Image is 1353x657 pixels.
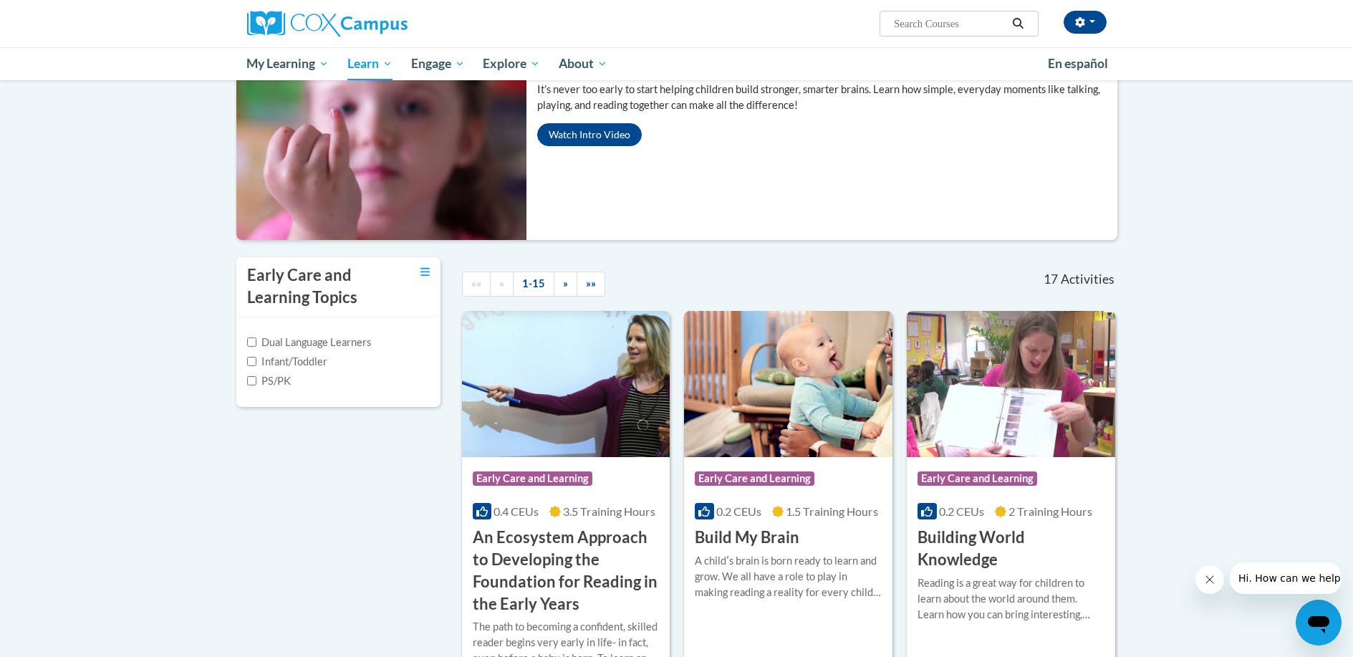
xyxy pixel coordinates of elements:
h3: Build My Brain [695,527,799,549]
a: Explore [473,47,549,80]
span: 17 [1044,272,1058,287]
a: Cox Campus [247,11,519,37]
h3: An Ecosystem Approach to Developing the Foundation for Reading in the Early Years [473,527,660,615]
h3: Early Care and Learning Topics [247,264,383,309]
button: Account Settings [1064,11,1107,34]
a: Toggle collapse [420,264,430,280]
span: »» [586,277,596,289]
p: It’s never too early to start helping children build stronger, smarter brains. Learn how simple, ... [537,82,1117,113]
span: 3.5 Training Hours [563,504,655,518]
iframe: Button to launch messaging window [1296,600,1342,646]
a: 1-15 [513,272,554,297]
span: Early Care and Learning [918,471,1037,486]
iframe: Close message [1195,565,1224,594]
span: 2 Training Hours [1008,504,1092,518]
div: Main menu [226,47,1128,80]
iframe: Message from company [1230,562,1342,594]
span: 0.2 CEUs [716,504,761,518]
img: Course Logo [907,311,1115,457]
span: Explore [483,55,540,72]
a: My Learning [238,47,339,80]
input: Search Courses [892,15,1007,32]
a: Previous [490,272,514,297]
span: Learn [347,55,393,72]
input: Checkbox for Options [247,357,256,366]
span: Activities [1061,272,1114,287]
span: 0.2 CEUs [939,504,984,518]
a: Begining [462,272,491,297]
div: A childʹs brain is born ready to learn and grow. We all have a role to play in making reading a r... [695,553,882,600]
img: Course Logo [684,311,892,457]
a: About [549,47,617,80]
span: My Learning [246,55,329,72]
span: Early Care and Learning [473,471,592,486]
span: « [499,277,504,289]
label: Infant/Toddler [247,354,327,370]
a: Engage [402,47,474,80]
h3: Building World Knowledge [918,527,1104,571]
span: En español [1048,56,1108,71]
label: Dual Language Learners [247,335,371,350]
input: Checkbox for Options [247,376,256,385]
span: Early Care and Learning [695,471,814,486]
span: Hi. How can we help? [9,10,116,21]
div: Reading is a great way for children to learn about the world around them. Learn how you can bring... [918,575,1104,623]
span: » [563,277,568,289]
label: PS/PK [247,373,291,389]
span: About [559,55,607,72]
img: Course Logo [462,311,670,457]
span: 0.4 CEUs [493,504,539,518]
a: Learn [338,47,402,80]
input: Checkbox for Options [247,337,256,347]
span: «« [471,277,481,289]
span: 1.5 Training Hours [786,504,878,518]
a: End [577,272,605,297]
button: Watch Intro Video [537,123,642,146]
img: Cox Campus [247,11,408,37]
a: Next [554,272,577,297]
span: Engage [411,55,465,72]
a: En español [1039,49,1117,79]
button: Search [1007,15,1029,32]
